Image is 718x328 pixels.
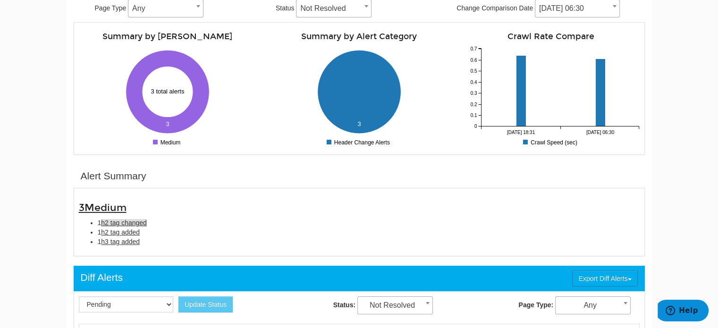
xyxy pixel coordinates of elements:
span: Not Resolved [296,2,371,15]
text: 3 total alerts [151,88,185,95]
span: Status [276,4,295,12]
span: Not Resolved [357,296,433,314]
span: Any [556,299,630,312]
tspan: 0.1 [470,113,477,118]
h4: Summary by Alert Category [270,32,448,41]
tspan: 0.6 [470,58,477,63]
tspan: 0.3 [470,91,477,96]
span: Any [128,2,203,15]
tspan: 0.5 [470,68,477,74]
tspan: [DATE] 18:31 [507,130,535,135]
button: Export Diff Alerts [572,270,637,286]
strong: Page Type: [518,301,553,309]
tspan: 0.4 [470,80,477,85]
span: 3 [79,202,127,214]
span: h3 tag added [101,238,140,245]
span: Any [555,296,631,314]
div: Diff Alerts [81,270,123,285]
span: Medium [84,202,127,214]
tspan: [DATE] 06:30 [586,130,614,135]
span: h2 tag added [101,228,140,236]
tspan: 0.2 [470,102,477,107]
li: 1 [98,218,640,227]
iframe: Opens a widget where you can find more information [658,300,709,323]
span: h2 tag changed [101,219,147,227]
div: Alert Summary [81,169,146,183]
span: Page Type [95,4,127,12]
strong: Status: [333,301,355,309]
li: 1 [98,237,640,246]
span: Change Comparison Date [456,4,533,12]
tspan: 0 [474,124,477,129]
span: 10/14/2025 06:30 [535,2,619,15]
span: Not Resolved [358,299,432,312]
tspan: 0.7 [470,46,477,51]
h4: Crawl Rate Compare [462,32,640,41]
li: 1 [98,227,640,237]
h4: Summary by [PERSON_NAME] [79,32,256,41]
button: Update Status [178,296,233,312]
